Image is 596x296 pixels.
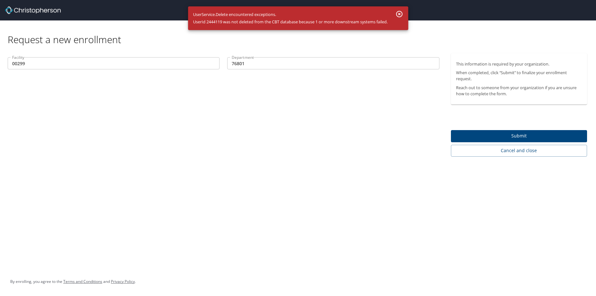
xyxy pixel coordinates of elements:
[8,57,220,69] input: EX:
[456,70,582,82] p: When completed, click “Submit” to finalize your enrollment request.
[456,132,582,140] span: Submit
[5,6,61,14] img: cbt logo
[451,130,587,143] button: Submit
[456,61,582,67] p: This information is required by your organization.
[456,147,582,155] span: Cancel and close
[10,274,136,290] div: By enrolling, you agree to the and .
[8,20,592,46] div: Request a new enrollment
[111,279,135,284] a: Privacy Policy
[456,85,582,97] p: Reach out to someone from your organization if you are unsure how to complete the form.
[451,145,587,157] button: Cancel and close
[63,279,102,284] a: Terms and Conditions
[193,8,388,28] div: UserService.Delete encountered exceptions. UserId 2444119 was not deleted from the CBT database b...
[227,57,439,69] input: EX:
